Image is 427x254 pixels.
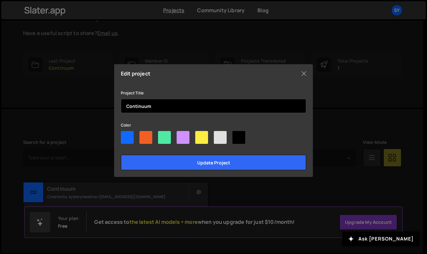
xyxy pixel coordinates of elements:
[299,69,309,78] button: Close
[121,71,150,76] h5: Edit project
[121,122,131,128] label: Color
[121,155,306,170] input: Update project
[121,90,144,96] label: Project Title
[342,232,419,246] button: Ask [PERSON_NAME]
[121,99,306,113] input: Project name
